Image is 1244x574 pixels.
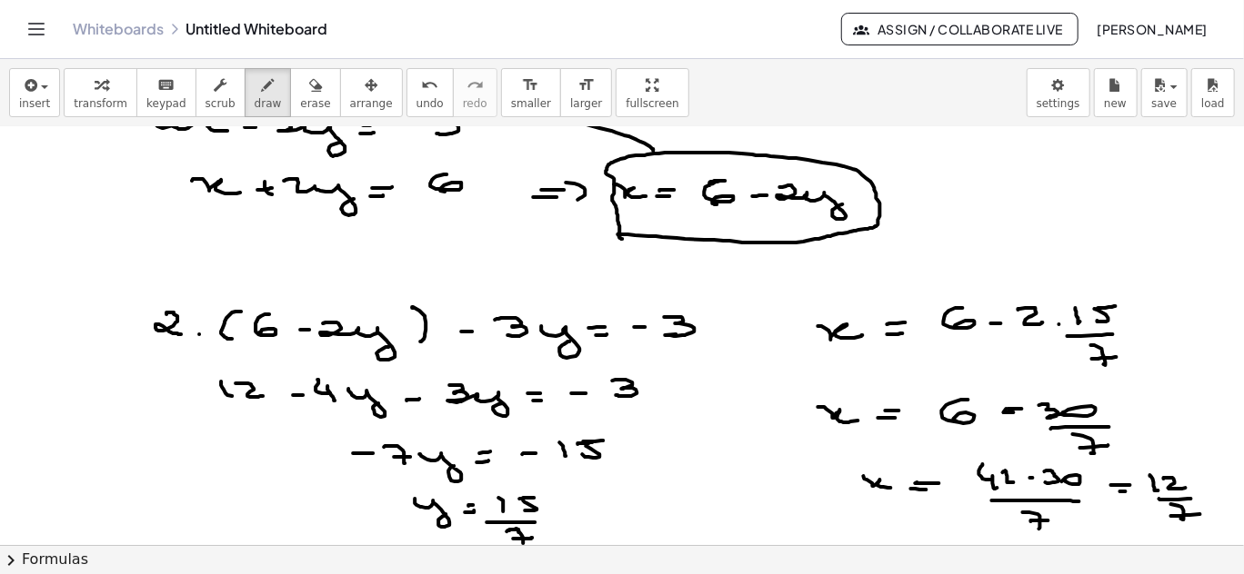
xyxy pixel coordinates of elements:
i: keyboard [157,74,175,96]
button: keyboardkeypad [136,68,196,117]
span: keypad [146,97,186,110]
span: transform [74,97,127,110]
button: settings [1027,68,1090,117]
button: format_sizesmaller [501,68,561,117]
span: load [1201,97,1225,110]
a: Whiteboards [73,20,164,38]
span: scrub [206,97,236,110]
button: undoundo [406,68,454,117]
button: draw [245,68,292,117]
button: fullscreen [616,68,688,117]
span: undo [416,97,444,110]
button: transform [64,68,137,117]
span: arrange [350,97,393,110]
span: larger [570,97,602,110]
span: insert [19,97,50,110]
button: arrange [340,68,403,117]
button: erase [290,68,340,117]
button: Toggle navigation [22,15,51,44]
i: undo [421,74,438,96]
span: redo [463,97,487,110]
span: settings [1037,97,1080,110]
button: insert [9,68,60,117]
span: [PERSON_NAME] [1097,21,1208,37]
span: Assign / Collaborate Live [857,21,1063,37]
button: [PERSON_NAME] [1082,13,1222,45]
span: save [1151,97,1177,110]
span: smaller [511,97,551,110]
button: Assign / Collaborate Live [841,13,1078,45]
button: save [1141,68,1188,117]
button: new [1094,68,1138,117]
button: format_sizelarger [560,68,612,117]
button: scrub [196,68,246,117]
i: format_size [577,74,595,96]
button: load [1191,68,1235,117]
i: redo [466,74,484,96]
button: redoredo [453,68,497,117]
span: erase [300,97,330,110]
span: new [1104,97,1127,110]
i: format_size [522,74,539,96]
span: fullscreen [626,97,678,110]
span: draw [255,97,282,110]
